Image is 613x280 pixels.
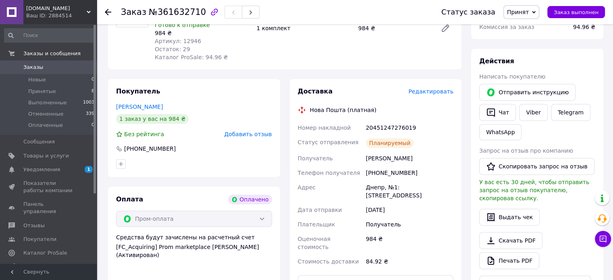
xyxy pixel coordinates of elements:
a: Viber [519,104,547,121]
span: Комиссия за заказ [479,24,534,30]
span: Сообщения [23,138,55,145]
span: Редактировать [408,88,453,95]
div: [PERSON_NAME] [364,151,455,166]
span: Отзывы [23,222,45,229]
span: Артикул: 12946 [155,38,201,44]
button: Чат [479,104,516,121]
span: 8 [91,88,94,95]
div: Получатель [364,217,455,232]
span: 94.96 ₴ [573,24,595,30]
span: Добавить отзыв [224,131,272,137]
a: Скачать PDF [479,232,542,249]
div: 984 ₴ [364,232,455,254]
span: Товары и услуги [23,152,69,160]
span: Покупатель [116,87,160,95]
span: У вас есть 30 дней, чтобы отправить запрос на отзыв покупателю, скопировав ссылку. [479,179,589,201]
button: Заказ выполнен [547,6,605,18]
span: Оплата [116,195,143,203]
span: 0 [91,76,94,83]
div: 84.92 ₴ [364,254,455,269]
div: Нова Пошта (платная) [308,106,378,114]
span: 339 [86,110,94,118]
span: 1 [85,166,93,173]
span: Стоимость доставки [298,258,359,265]
span: 0 [91,122,94,129]
span: 1003 [83,99,94,106]
span: Заказ [121,7,146,17]
button: Чат с покупателем [595,231,611,247]
div: [PHONE_NUMBER] [364,166,455,180]
span: Плательщик [298,221,335,228]
span: Готово к отправке [155,22,210,28]
span: Получатель [298,155,333,162]
span: Статус отправления [298,139,359,145]
span: Уведомления [23,166,60,173]
button: Скопировать запрос на отзыв [479,158,594,175]
span: Номер накладной [298,124,351,131]
span: Показатели работы компании [23,180,75,194]
span: Действия [479,57,514,65]
div: Ваш ID: 2884514 [26,12,97,19]
span: Остаток: 29 [155,46,190,52]
span: Панель управления [23,201,75,215]
a: WhatsApp [479,124,522,140]
div: Днепр, №1: [STREET_ADDRESS] [364,180,455,203]
span: Отмененные [28,110,63,118]
div: Оплачено [228,195,272,204]
button: Отправить инструкцию [479,84,576,101]
div: 984 ₴ [355,23,434,34]
span: Оплаченные [28,122,63,129]
span: Tuning-best.com.ua [26,5,87,12]
div: 20451247276019 [364,120,455,135]
a: Редактировать [437,20,453,36]
div: Вернуться назад [105,8,111,16]
span: Заказы и сообщения [23,50,81,57]
input: Поиск [4,28,95,43]
div: [PHONE_NUMBER] [123,145,177,153]
button: Выдать чек [479,209,540,226]
span: Каталог ProSale: 94.96 ₴ [155,54,228,60]
a: Печать PDF [479,252,539,269]
div: [DATE] [364,203,455,217]
div: 1 комплект [253,23,355,34]
div: Средства будут зачислены на расчетный счет [116,233,272,259]
span: Каталог ProSale [23,249,67,257]
span: Заказы [23,64,43,71]
span: №361632710 [149,7,206,17]
div: Планируемый [366,138,414,148]
div: 1 заказ у вас на 984 ₴ [116,114,189,124]
span: Принятые [28,88,56,95]
span: Покупатели [23,236,56,243]
span: Оценочная стоимость [298,236,330,250]
span: Написать покупателю [479,73,545,80]
div: [FC_Acquiring] Prom marketplace [PERSON_NAME] (Активирован) [116,243,272,259]
span: Выполненные [28,99,67,106]
span: Заказ выполнен [554,9,598,15]
a: [PERSON_NAME] [116,104,163,110]
span: Запрос на отзыв про компанию [479,147,573,154]
span: Принят [507,9,529,15]
div: Статус заказа [441,8,495,16]
a: Telegram [551,104,590,121]
span: Телефон получателя [298,170,360,176]
span: Доставка [298,87,333,95]
span: Адрес [298,184,316,191]
span: Дата отправки [298,207,342,213]
span: Аналитика [23,263,53,270]
span: Без рейтинга [124,131,164,137]
span: Новые [28,76,46,83]
div: 984 ₴ [155,29,250,37]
